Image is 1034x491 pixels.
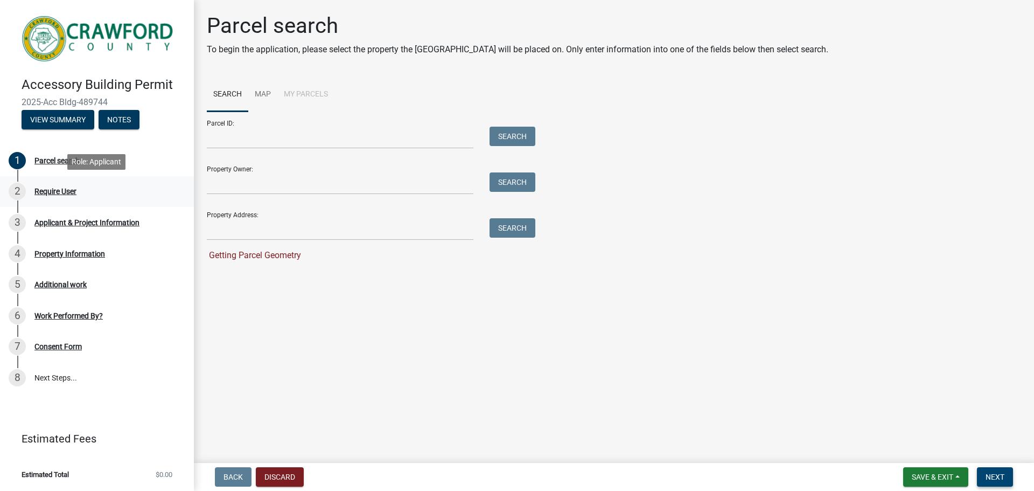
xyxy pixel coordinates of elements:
span: Next [986,473,1004,481]
span: Back [223,473,243,481]
span: Getting Parcel Geometry [207,250,301,260]
div: Consent Form [34,343,82,350]
span: 2025-Acc Bldg-489744 [22,97,172,107]
div: 7 [9,338,26,355]
h1: Parcel search [207,13,828,39]
div: 1 [9,152,26,169]
button: Save & Exit [903,467,968,487]
a: Estimated Fees [9,428,177,449]
img: Crawford County, Georgia [22,11,177,66]
div: Additional work [34,281,87,288]
div: 4 [9,245,26,262]
button: View Summary [22,110,94,129]
span: Estimated Total [22,471,69,478]
p: To begin the application, please select the property the [GEOGRAPHIC_DATA] will be placed on. Onl... [207,43,828,56]
div: Require User [34,188,76,195]
a: Map [248,78,277,112]
span: Save & Exit [912,473,953,481]
button: Next [977,467,1013,487]
div: 2 [9,183,26,200]
button: Notes [99,110,139,129]
a: Search [207,78,248,112]
div: 6 [9,307,26,324]
h4: Accessory Building Permit [22,77,185,93]
div: Parcel search [34,157,80,164]
div: Applicant & Project Information [34,219,139,226]
div: 5 [9,276,26,293]
div: 8 [9,369,26,386]
button: Search [490,127,535,146]
div: Property Information [34,250,105,258]
div: 3 [9,214,26,231]
span: $0.00 [156,471,172,478]
button: Search [490,218,535,238]
button: Back [215,467,251,487]
wm-modal-confirm: Summary [22,116,94,125]
wm-modal-confirm: Notes [99,116,139,125]
div: Work Performed By? [34,312,103,320]
button: Discard [256,467,304,487]
button: Search [490,172,535,192]
div: Role: Applicant [67,154,125,170]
